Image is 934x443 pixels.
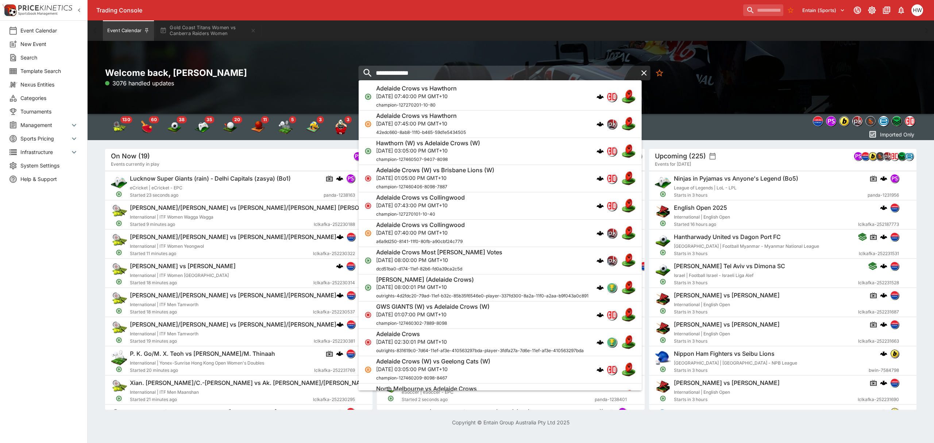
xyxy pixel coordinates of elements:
div: pandascore [890,174,899,183]
svg: Open [364,147,372,155]
img: golf [223,120,237,134]
img: australian_rules.png [621,171,636,186]
p: 3076 handled updates [105,79,174,88]
svg: Open [116,220,122,227]
img: pandascore.png [826,116,836,126]
h6: [PERSON_NAME] vs [PERSON_NAME] [130,262,236,270]
span: Management [20,121,70,129]
svg: Open [116,249,122,256]
span: lclkafka-252231528 [858,279,899,286]
img: lclkafka.png [891,320,899,328]
img: betradar.png [879,116,888,126]
div: Event type filters [811,114,916,128]
h6: Adelaide Crows vs Collingwood [376,194,465,201]
span: 11 [261,116,269,123]
img: baseball.png [655,349,671,365]
img: tennis.png [111,408,127,424]
img: logo-cerberus.svg [880,262,887,270]
span: International | ITF Women Yeongwol [130,243,204,249]
img: bwin.png [891,408,899,416]
span: Started 11 minutes ago [130,250,313,257]
img: basketball [250,120,265,134]
span: Template Search [20,67,78,75]
h6: [PERSON_NAME] Tel Aviv vs Dimona SC [674,262,785,270]
img: logo-cerberus.svg [597,257,604,264]
img: logo-cerberus.svg [336,233,344,240]
img: logo-cerberus.svg [336,408,343,416]
h6: Tohoku Rakuten Golden Eagles vs Chiba Lotte Marines [674,408,826,416]
img: logo-cerberus.svg [597,311,604,319]
svg: Open [660,220,666,227]
div: Harrison Walker [911,4,923,16]
img: championdata.png [905,116,915,126]
img: PriceKinetics Logo [2,3,17,18]
span: Categories [20,94,78,102]
img: lclkafka.png [347,350,355,358]
div: lclkafka [813,116,823,126]
img: soccer.png [655,232,671,249]
div: pandascore [354,152,362,161]
span: lclkafka-252230322 [313,250,355,257]
div: pricekinetics [852,116,862,126]
img: tennis [112,120,126,134]
span: League of Legends | LoL - LPL [674,185,737,190]
svg: Closed [364,202,372,209]
div: pricekinetics [607,119,617,129]
img: table_tennis [139,120,154,134]
span: panda-1238163 [324,192,355,199]
div: sportingsolutions [876,152,884,161]
span: Help & Support [20,175,78,183]
img: logo-cerberus.svg [880,204,887,211]
img: pandascore.png [347,174,355,182]
div: lclkafka [890,232,899,241]
span: Starts in 3 hours [674,192,868,199]
span: eCricket | eCricket - EPC [130,185,182,190]
img: tennis.png [111,320,127,336]
h6: M. R. Fitriadi/C. Rungkat vs Y. J. Lo/[PERSON_NAME] [130,408,277,416]
img: tennis.png [111,203,127,219]
img: nrl.png [892,116,902,126]
div: championdata [607,201,617,211]
img: logo-cerberus.svg [597,147,604,155]
span: champion-127270101-10-40 [376,211,435,217]
div: cerberus [880,262,887,270]
span: champion-127460406-8098-7887 [376,184,447,189]
span: lclkafka-252230537 [313,308,355,316]
img: lclkafka.png [891,233,899,241]
div: Badminton [278,120,293,134]
span: International | English Open [674,214,730,220]
img: esports [195,120,209,134]
div: nrl [892,116,902,126]
img: logo-cerberus.svg [597,120,604,128]
img: australian_rules.png [621,253,636,268]
button: Event Calendar [103,20,154,41]
img: championdata.png [607,365,617,374]
img: PriceKinetics [18,5,72,11]
span: 3 [317,116,324,123]
img: lclkafka.png [891,379,899,387]
svg: Open [660,191,666,197]
div: pandascore [854,152,862,161]
div: pandascore [346,174,355,183]
img: championdata.png [607,310,617,320]
img: championdata.png [607,146,617,156]
img: logo-cerberus.svg [597,202,604,209]
span: lclkafka-252187773 [858,221,899,228]
button: Connected to PK [851,4,864,17]
div: lclkafka [640,262,648,270]
span: Search [20,54,78,61]
div: cerberus [336,175,343,182]
img: australian_rules.png [621,390,636,404]
div: cerberus [880,175,887,182]
img: lclkafka.png [347,262,355,270]
img: badminton [278,120,293,134]
img: pandascore.png [854,152,862,160]
h5: On Now (19) [111,152,150,160]
div: lclkafka [861,152,870,161]
img: volleyball [306,120,320,134]
img: tennis.png [111,262,127,278]
p: [DATE] 03:05:00 PM GMT+10 [376,147,480,154]
img: outrights.png [607,338,617,347]
img: bwin.png [869,152,877,160]
div: betradar [905,152,914,161]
